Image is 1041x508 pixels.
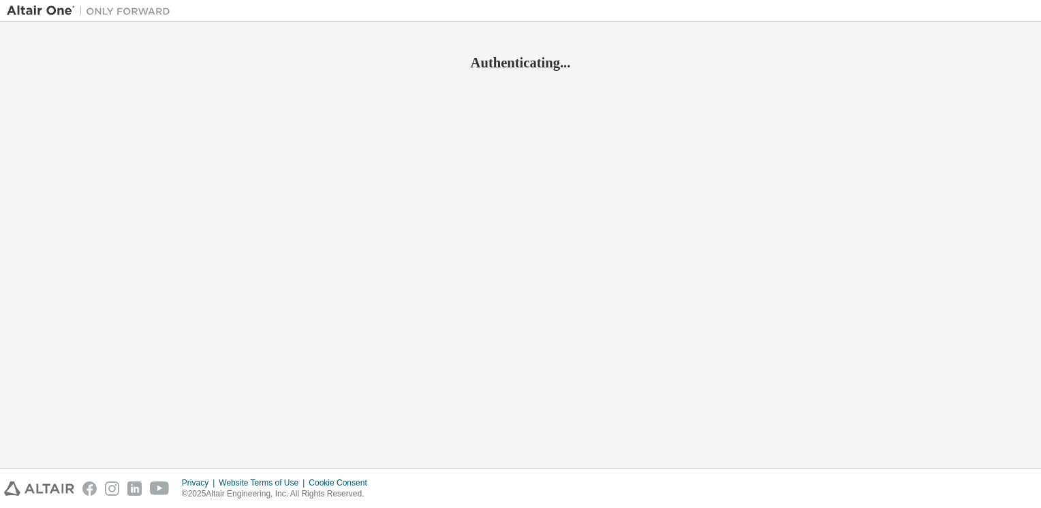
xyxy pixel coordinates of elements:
[82,481,97,496] img: facebook.svg
[150,481,170,496] img: youtube.svg
[182,488,375,500] p: © 2025 Altair Engineering, Inc. All Rights Reserved.
[7,4,177,18] img: Altair One
[7,54,1034,72] h2: Authenticating...
[105,481,119,496] img: instagram.svg
[127,481,142,496] img: linkedin.svg
[309,477,375,488] div: Cookie Consent
[182,477,219,488] div: Privacy
[4,481,74,496] img: altair_logo.svg
[219,477,309,488] div: Website Terms of Use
